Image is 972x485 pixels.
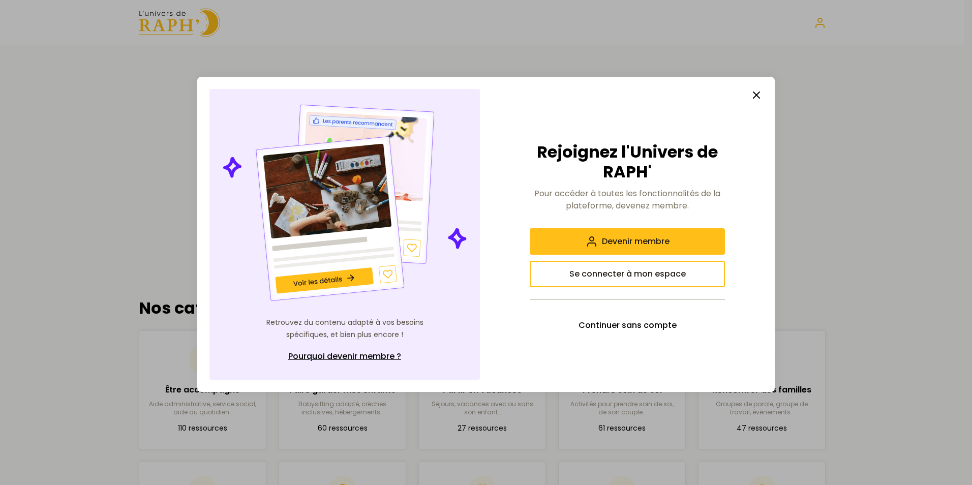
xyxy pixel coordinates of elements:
span: Se connecter à mon espace [569,268,686,280]
p: Retrouvez du contenu adapté à vos besoins spécifiques, et bien plus encore ! [263,317,426,341]
button: Continuer sans compte [530,312,725,339]
p: Pour accéder à toutes les fonctionnalités de la plateforme, devenez membre. [530,188,725,212]
a: Pourquoi devenir membre ? [263,345,426,368]
span: Pourquoi devenir membre ? [288,350,401,362]
h2: Rejoignez l'Univers de RAPH' [530,142,725,181]
img: Illustration de contenu personnalisé [221,101,469,305]
span: Devenir membre [602,235,670,248]
button: Se connecter à mon espace [530,261,725,287]
span: Continuer sans compte [579,319,677,331]
button: Devenir membre [530,228,725,255]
